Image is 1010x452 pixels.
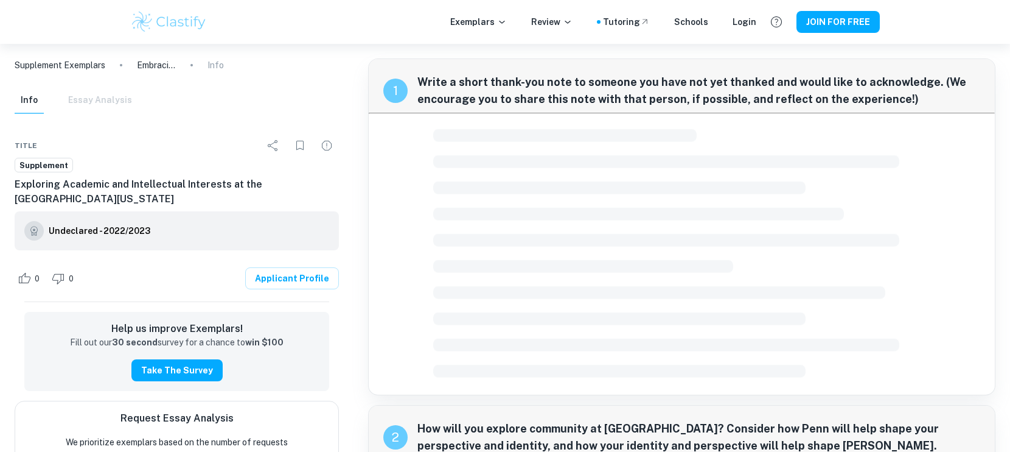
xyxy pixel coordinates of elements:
a: Schools [674,15,708,29]
p: Info [207,58,224,72]
div: recipe [383,425,408,450]
p: We prioritize exemplars based on the number of requests [66,436,288,449]
span: Title [15,140,37,151]
a: Applicant Profile [245,267,339,289]
div: Like [15,269,46,288]
h6: Undeclared - 2022/2023 [49,224,150,238]
span: 0 [28,273,46,285]
button: Take the Survey [131,359,223,381]
strong: 30 second [112,337,158,347]
span: 0 [62,273,80,285]
button: JOIN FOR FREE [796,11,880,33]
p: Fill out our survey for a chance to [70,336,284,350]
a: Undeclared - 2022/2023 [49,221,150,241]
div: Share [261,133,285,158]
p: Exemplars [450,15,507,29]
a: Login [733,15,756,29]
span: Write a short thank-you note to someone you have not yet thanked and would like to acknowledge. (... [417,74,980,108]
span: Supplement [15,160,72,172]
div: Report issue [315,133,339,158]
h6: Request Essay Analysis [120,411,234,426]
button: Help and Feedback [766,12,787,32]
a: Supplement Exemplars [15,58,105,72]
h6: Exploring Academic and Intellectual Interests at the [GEOGRAPHIC_DATA][US_STATE] [15,177,339,207]
div: recipe [383,79,408,103]
strong: win $100 [245,337,284,347]
img: Clastify logo [130,10,207,34]
div: Bookmark [288,133,312,158]
p: Review [531,15,573,29]
button: Info [15,87,44,114]
h6: Help us improve Exemplars! [34,322,319,336]
div: Dislike [49,269,80,288]
a: Tutoring [603,15,650,29]
a: Supplement [15,158,73,173]
p: Embracing Diversity: Exploring Community at [GEOGRAPHIC_DATA] [137,58,176,72]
